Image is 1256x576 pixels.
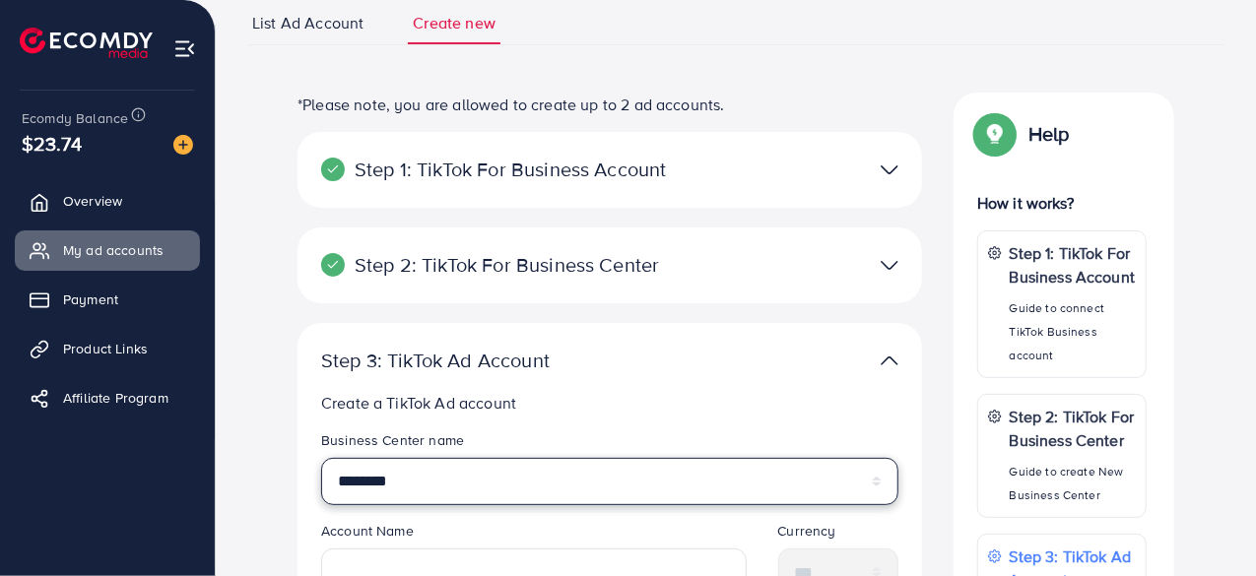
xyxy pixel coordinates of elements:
[173,37,196,60] img: menu
[1010,405,1136,452] p: Step 2: TikTok For Business Center
[22,108,128,128] span: Ecomdy Balance
[977,191,1147,215] p: How it works?
[15,280,200,319] a: Payment
[881,347,898,375] img: TikTok partner
[63,339,148,358] span: Product Links
[1010,296,1136,367] p: Guide to connect TikTok Business account
[15,181,200,221] a: Overview
[321,391,898,415] p: Create a TikTok Ad account
[1010,460,1136,507] p: Guide to create New Business Center
[881,156,898,184] img: TikTok partner
[15,329,200,368] a: Product Links
[321,349,695,372] p: Step 3: TikTok Ad Account
[15,378,200,417] a: Affiliate Program
[15,230,200,270] a: My ad accounts
[252,12,364,34] span: List Ad Account
[173,135,193,155] img: image
[63,191,122,211] span: Overview
[63,289,118,309] span: Payment
[321,430,898,458] legend: Business Center name
[321,158,695,181] p: Step 1: TikTok For Business Account
[20,28,153,58] img: logo
[881,251,898,280] img: TikTok partner
[1010,241,1136,288] p: Step 1: TikTok For Business Account
[413,12,496,34] span: Create new
[321,253,695,277] p: Step 2: TikTok For Business Center
[1172,487,1241,561] iframe: Chat
[1028,122,1070,146] p: Help
[63,388,168,408] span: Affiliate Program
[778,521,899,548] legend: Currency
[977,116,1013,152] img: Popup guide
[63,240,164,260] span: My ad accounts
[321,521,747,548] legend: Account Name
[22,129,82,158] span: $23.74
[297,93,922,116] p: *Please note, you are allowed to create up to 2 ad accounts.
